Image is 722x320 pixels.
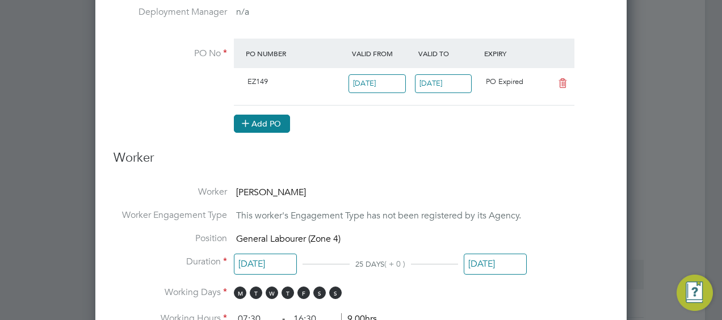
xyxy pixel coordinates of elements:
[481,43,548,64] div: Expiry
[114,256,227,268] label: Duration
[313,287,326,299] span: S
[114,48,227,60] label: PO No
[114,209,227,221] label: Worker Engagement Type
[114,6,227,18] label: Deployment Manager
[114,233,227,245] label: Position
[114,287,227,298] label: Working Days
[236,187,306,198] span: [PERSON_NAME]
[329,287,342,299] span: S
[415,43,482,64] div: Valid To
[282,287,294,299] span: T
[243,43,349,64] div: PO Number
[355,259,384,269] span: 25 DAYS
[464,254,527,275] input: Select one
[236,233,341,245] span: General Labourer (Zone 4)
[247,77,268,86] span: EZ149
[486,77,523,86] span: PO Expired
[266,287,278,299] span: W
[349,74,406,93] input: Select one
[349,43,415,64] div: Valid From
[384,259,405,269] span: ( + 0 )
[415,74,472,93] input: Select one
[114,150,608,175] h3: Worker
[677,275,713,311] button: Engage Resource Center
[234,115,290,133] button: Add PO
[236,6,249,18] span: n/a
[234,254,297,275] input: Select one
[234,287,246,299] span: M
[114,186,227,198] label: Worker
[297,287,310,299] span: F
[236,210,521,221] span: This worker's Engagement Type has not been registered by its Agency.
[250,287,262,299] span: T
